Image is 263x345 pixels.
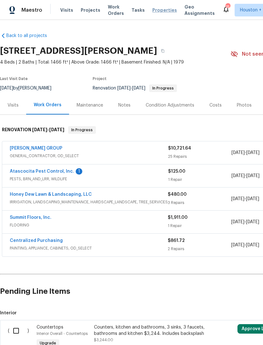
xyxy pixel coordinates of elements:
[231,242,259,248] span: -
[118,102,131,108] div: Notes
[32,127,64,132] span: -
[10,153,168,159] span: GENERAL_CONTRACTOR, OD_SELECT
[117,86,131,90] span: [DATE]
[146,102,194,108] div: Condition Adjustments
[231,219,259,225] span: -
[225,4,230,10] div: 15
[168,176,231,183] div: 1 Repair
[93,77,107,81] span: Project
[81,7,100,13] span: Projects
[69,127,95,133] span: In Progress
[157,45,168,57] button: Copy Address
[117,86,145,90] span: -
[94,324,205,337] div: Counters, kitchen and bathrooms, 3 sinks, 3 faucets, bathrooms and kitchen $3,244. Includes backs...
[246,243,259,247] span: [DATE]
[10,215,51,220] a: Summit Floors, Inc.
[10,199,168,205] span: IRRIGATION, LANDSCAPING_MAINTENANCE, HARDSCAPE_LANDSCAPE, TREE_SERVICES
[168,200,231,206] div: 3 Repairs
[2,126,64,134] h6: RENOVATION
[168,192,187,197] span: $480.00
[168,169,185,174] span: $125.00
[10,222,168,228] span: FLOORING
[168,223,231,229] div: 1 Repair
[231,220,244,224] span: [DATE]
[77,102,103,108] div: Maintenance
[184,4,215,16] span: Geo Assignments
[231,174,245,178] span: [DATE]
[168,146,191,151] span: $10,721.64
[231,243,244,247] span: [DATE]
[34,102,61,108] div: Work Orders
[37,332,88,336] span: Interior Overall - Countertops
[132,86,145,90] span: [DATE]
[108,4,124,16] span: Work Orders
[131,8,145,12] span: Tasks
[21,7,42,13] span: Maestro
[94,338,113,342] span: $3,244.00
[10,238,63,243] a: Centralized Purchasing
[246,220,259,224] span: [DATE]
[168,238,185,243] span: $861.72
[246,197,259,201] span: [DATE]
[231,197,244,201] span: [DATE]
[168,215,188,220] span: $1,911.00
[237,102,252,108] div: Photos
[231,151,245,155] span: [DATE]
[168,153,231,160] div: 25 Repairs
[10,169,74,174] a: Atascocita Pest Control, Inc.
[246,151,260,155] span: [DATE]
[60,7,73,13] span: Visits
[231,196,259,202] span: -
[246,174,260,178] span: [DATE]
[37,325,63,330] span: Countertops
[150,86,176,90] span: In Progress
[209,102,222,108] div: Costs
[231,150,260,156] span: -
[8,102,19,108] div: Visits
[152,7,177,13] span: Properties
[10,176,168,182] span: PESTS, BRN_AND_LRR, WILDLIFE
[10,146,62,151] a: [PERSON_NAME] GROUP
[93,86,177,90] span: Renovation
[168,246,231,252] div: 2 Repairs
[49,127,64,132] span: [DATE]
[32,127,47,132] span: [DATE]
[231,173,260,179] span: -
[76,168,82,175] div: 1
[10,245,168,251] span: PAINTING, APPLIANCE, CABINETS, OD_SELECT
[10,192,92,197] a: Honey Dew Lawn & Landscaping, LLC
